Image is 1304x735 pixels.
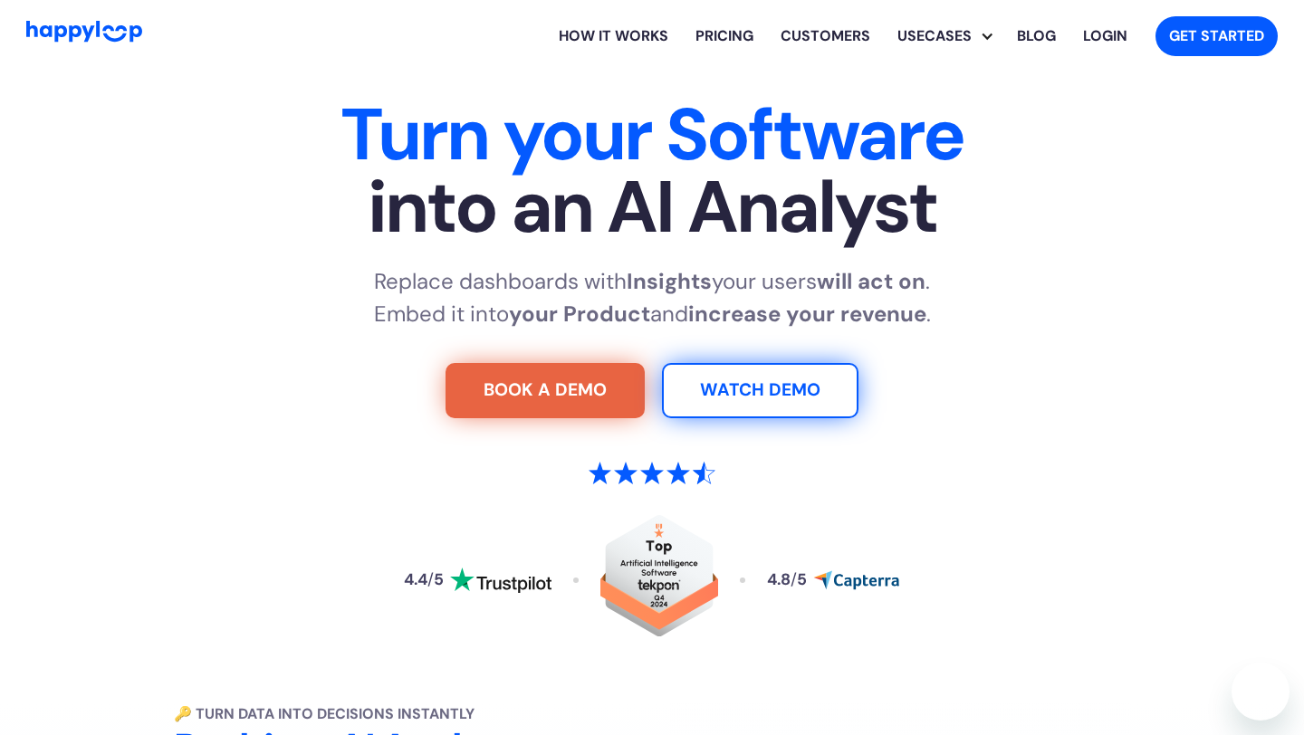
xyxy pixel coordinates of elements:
strong: your Product [509,300,650,328]
strong: increase your revenue [688,300,926,328]
img: HappyLoop Logo [26,21,142,42]
strong: will act on [817,267,925,295]
iframe: Bouton de lancement de la fenêtre de messagerie [1232,663,1290,721]
p: Replace dashboards with your users . Embed it into and . [374,265,931,330]
div: 4.8 5 [767,572,807,588]
div: Usecases [897,7,1003,65]
span: / [427,569,434,589]
strong: Insights [627,267,712,295]
a: Read reviews about HappyLoop on Trustpilot [404,568,551,593]
a: Learn how HappyLoop works [545,7,682,65]
a: Watch Demo [662,363,858,419]
a: Read reviews about HappyLoop on Tekpon [600,515,718,646]
h1: Turn your Software [87,99,1217,243]
span: into an AI Analyst [87,171,1217,243]
a: Try For Free [446,363,645,419]
span: / [791,569,797,589]
div: Usecases [884,25,985,47]
a: Go to Home Page [26,21,142,51]
div: 4.4 5 [404,572,444,588]
a: Read reviews about HappyLoop on Capterra [767,570,899,590]
a: Log in to your HappyLoop account [1069,7,1141,65]
div: Explore HappyLoop use cases [884,7,1003,65]
a: Get started with HappyLoop [1155,16,1278,56]
strong: 🔑 Turn Data into Decisions Instantly [174,704,475,723]
a: View HappyLoop pricing plans [682,7,767,65]
a: Visit the HappyLoop blog for insights [1003,7,1069,65]
a: Learn how HappyLoop works [767,7,884,65]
